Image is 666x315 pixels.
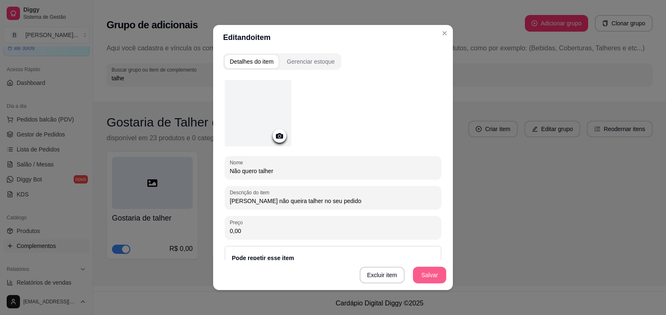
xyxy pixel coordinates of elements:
div: Gerenciar estoque [287,57,335,66]
label: Descrição do item [230,189,272,196]
div: Detalhes do item [230,57,273,66]
button: Excluir item [360,267,405,283]
button: Close [438,27,451,40]
input: Descrição do item [230,197,436,205]
div: complement-group [223,53,341,70]
input: Preço [230,227,436,235]
label: Pode repetir esse item [232,255,294,261]
label: Preço [230,219,246,226]
label: Nome [230,159,246,166]
input: Nome [230,167,436,175]
button: Salvar [413,267,446,283]
div: complement-group [223,53,443,70]
header: Editando item [213,25,453,50]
